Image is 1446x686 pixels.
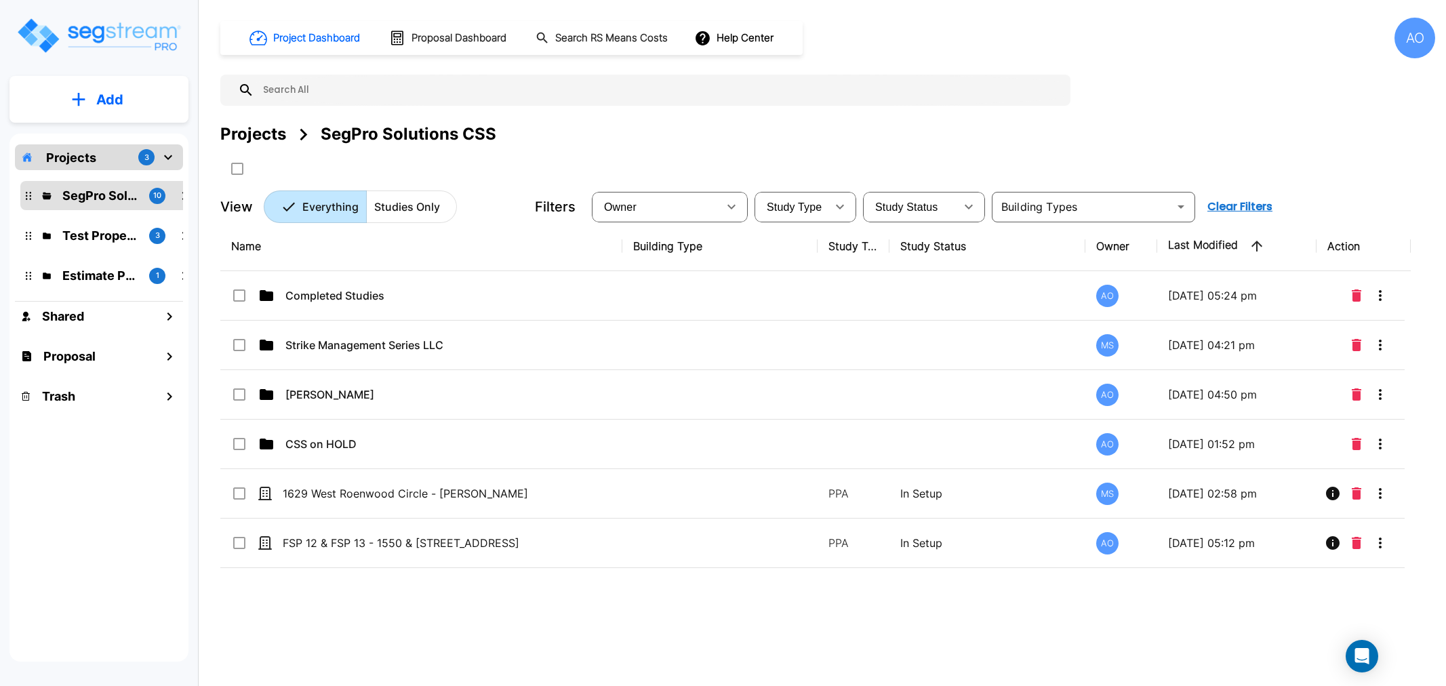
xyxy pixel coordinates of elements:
p: FSP 12 & FSP 13 - 1550 & [STREET_ADDRESS] [283,535,591,551]
p: PPA [828,535,879,551]
button: More-Options [1367,282,1394,309]
p: Completed Studies [285,287,594,304]
h1: Search RS Means Costs [555,31,668,46]
p: [DATE] 04:21 pm [1168,337,1306,353]
button: Clear Filters [1202,193,1278,220]
p: 3 [144,152,149,163]
button: Info [1319,480,1346,507]
div: AO [1096,285,1119,307]
p: In Setup [900,535,1074,551]
th: Name [220,222,622,271]
div: AO [1096,532,1119,554]
button: Proposal Dashboard [384,24,514,52]
p: Projects [46,148,96,167]
input: Building Types [996,197,1169,216]
div: MS [1096,334,1119,357]
p: [DATE] 05:12 pm [1168,535,1306,551]
button: Studies Only [366,190,457,223]
div: Select [866,188,955,226]
th: Study Type [818,222,890,271]
button: Delete [1346,529,1367,557]
div: AO [1394,18,1435,58]
img: Logo [16,16,182,55]
button: Delete [1346,331,1367,359]
p: CSS on HOLD [285,436,594,452]
h1: Proposal Dashboard [411,31,506,46]
div: Select [595,188,718,226]
p: 1629 West Roenwood Circle - [PERSON_NAME] [283,485,591,502]
button: Project Dashboard [244,23,367,53]
p: [DATE] 02:58 pm [1168,485,1306,502]
span: Owner [604,201,637,213]
button: Open [1171,197,1190,216]
div: MS [1096,483,1119,505]
button: Delete [1346,430,1367,458]
button: Delete [1346,282,1367,309]
div: Select [757,188,826,226]
button: SelectAll [224,155,251,182]
div: Open Intercom Messenger [1346,640,1378,672]
button: More-Options [1367,331,1394,359]
p: Filters [535,197,576,217]
div: AO [1096,433,1119,456]
p: Studies Only [374,199,440,215]
div: Projects [220,122,286,146]
p: 10 [153,190,161,201]
th: Last Modified [1157,222,1317,271]
button: Delete [1346,480,1367,507]
h1: Trash [42,387,75,405]
span: Study Type [767,201,822,213]
h1: Proposal [43,347,96,365]
p: Everything [302,199,359,215]
p: Test Property Folder [62,226,138,245]
button: Help Center [691,25,779,51]
th: Owner [1085,222,1158,271]
p: Add [96,89,123,110]
button: More-Options [1367,529,1394,557]
div: Platform [264,190,457,223]
span: Study Status [875,201,938,213]
div: SegPro Solutions CSS [321,122,496,146]
p: 1 [156,270,159,281]
div: AO [1096,384,1119,406]
p: [DATE] 01:52 pm [1168,436,1306,452]
button: Info [1319,529,1346,557]
button: Search RS Means Costs [530,25,675,52]
p: PPA [828,485,879,502]
p: Estimate Property [62,266,138,285]
p: [PERSON_NAME] [285,386,594,403]
button: More-Options [1367,430,1394,458]
p: [DATE] 04:50 pm [1168,386,1306,403]
th: Action [1317,222,1411,271]
button: More-Options [1367,480,1394,507]
button: Everything [264,190,367,223]
p: Strike Management Series LLC [285,337,594,353]
h1: Project Dashboard [273,31,360,46]
th: Building Type [622,222,818,271]
th: Study Status [889,222,1085,271]
button: More-Options [1367,381,1394,408]
p: View [220,197,253,217]
button: Delete [1346,381,1367,408]
p: 3 [155,230,160,241]
p: SegPro Solutions CSS [62,186,138,205]
p: [DATE] 05:24 pm [1168,287,1306,304]
input: Search All [254,75,1064,106]
button: Add [9,80,188,119]
h1: Shared [42,307,84,325]
p: In Setup [900,485,1074,502]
